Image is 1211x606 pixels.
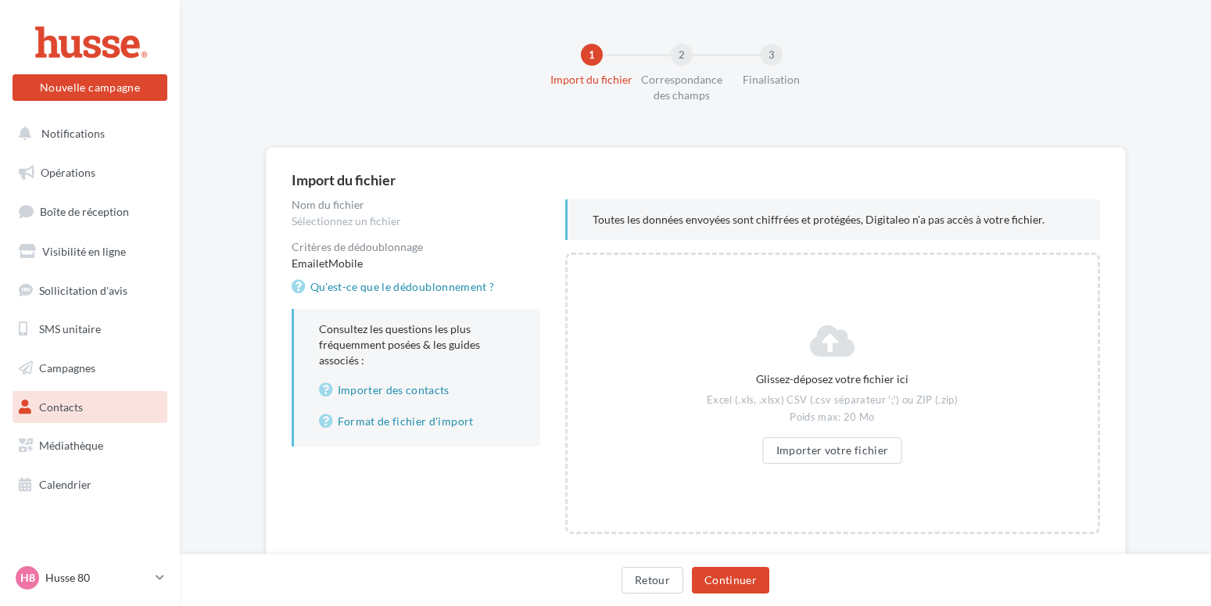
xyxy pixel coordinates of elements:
div: Glissez-déposez votre fichier ici [700,371,965,387]
a: Boîte de réception [9,195,170,228]
div: 2 [671,44,693,66]
div: Sélectionnez un fichier [292,213,540,229]
a: Format de fichier d'import [319,412,515,431]
button: Retour [622,567,683,593]
span: Boîte de réception [40,205,129,218]
span: Sollicitation d'avis [39,283,127,296]
a: Visibilité en ligne [9,235,170,268]
div: Finalisation [722,72,822,88]
div: Critères de dédoublonnage [292,242,540,253]
button: Notifications [9,117,164,150]
a: Campagnes [9,352,170,385]
p: Toutes les données envoyées sont chiffrées et protégées, Digitaleo n'a pas accès à votre fichier. [593,212,1075,228]
div: 3 [761,44,783,66]
button: Continuer [692,567,769,593]
span: H8 [20,570,35,586]
a: H8 Husse 80 [13,563,167,593]
div: Import du fichier [292,173,1100,187]
p: Consultez les questions les plus fréquemment posées & les guides associés : [319,321,515,431]
span: Notifications [41,127,105,140]
button: Importer votre fichier [763,437,902,464]
span: et [319,256,328,270]
div: Poids max: 20 Mo [700,411,965,425]
span: Contacts [39,400,83,414]
span: Email [292,256,319,270]
span: Médiathèque [39,439,103,452]
a: Opérations [9,156,170,189]
p: Husse 80 [45,570,149,586]
div: Import du fichier [542,72,642,88]
a: Médiathèque [9,429,170,462]
div: Nom du fichier [292,199,540,210]
div: Correspondance des champs [632,72,732,103]
span: SMS unitaire [39,322,101,335]
div: 1 [581,44,603,66]
a: Qu'est-ce que le dédoublonnement ? [292,278,501,296]
a: Importer des contacts [319,381,515,400]
span: Mobile [328,256,363,270]
span: Visibilité en ligne [42,245,126,258]
div: Excel (.xls, .xlsx) CSV (.csv séparateur ';') ou ZIP (.zip) [700,393,965,407]
a: SMS unitaire [9,313,170,346]
button: Nouvelle campagne [13,74,167,101]
span: Calendrier [39,478,91,491]
span: Campagnes [39,361,95,375]
a: Sollicitation d'avis [9,274,170,307]
a: Contacts [9,391,170,424]
span: Opérations [41,166,95,179]
a: Calendrier [9,468,170,501]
